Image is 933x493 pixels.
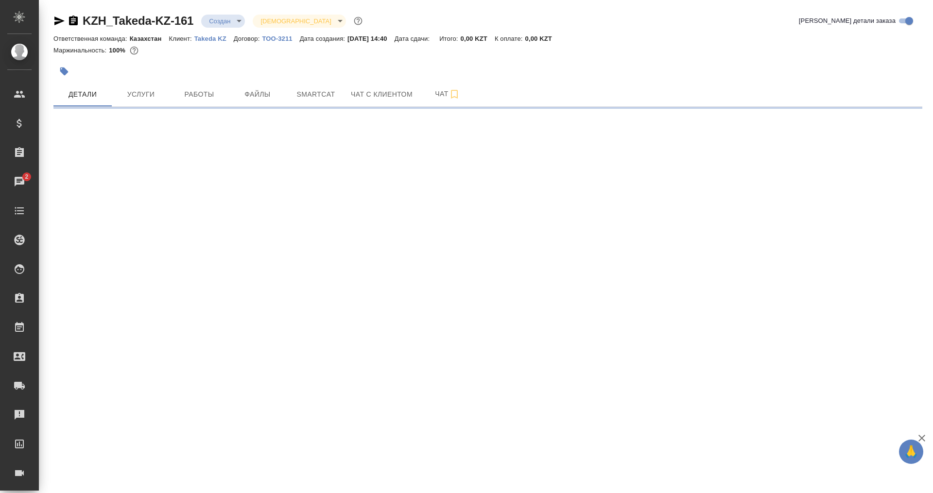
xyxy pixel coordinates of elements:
a: Takeda KZ [194,34,234,42]
p: Итого: [439,35,460,42]
p: 0,00 KZT [461,35,495,42]
p: [DATE] 14:40 [347,35,395,42]
p: Дата создания: [300,35,347,42]
p: ТОО-3211 [262,35,299,42]
span: 🙏 [903,442,919,462]
p: Ответственная команда: [53,35,130,42]
span: 2 [19,172,34,182]
span: Smartcat [293,88,339,101]
button: [DEMOGRAPHIC_DATA] [258,17,334,25]
p: Договор: [234,35,262,42]
span: [PERSON_NAME] детали заказа [799,16,896,26]
span: Файлы [234,88,281,101]
div: Создан [201,15,245,28]
a: 2 [2,170,36,194]
span: Услуги [118,88,164,101]
button: 🙏 [899,440,923,464]
p: Клиент: [169,35,194,42]
button: Доп статусы указывают на важность/срочность заказа [352,15,364,27]
p: Казахстан [130,35,169,42]
a: KZH_Takeda-KZ-161 [83,14,193,27]
a: ТОО-3211 [262,34,299,42]
button: Скопировать ссылку [68,15,79,27]
p: 0,00 KZT [525,35,559,42]
button: Создан [206,17,233,25]
p: 100% [109,47,128,54]
p: Дата сдачи: [395,35,432,42]
p: К оплате: [495,35,525,42]
span: Чат с клиентом [351,88,413,101]
button: 0 [128,44,140,57]
p: Маржинальность: [53,47,109,54]
p: Takeda KZ [194,35,234,42]
span: Детали [59,88,106,101]
svg: Подписаться [449,88,460,100]
span: Работы [176,88,223,101]
button: Скопировать ссылку для ЯМессенджера [53,15,65,27]
div: Создан [253,15,346,28]
button: Добавить тэг [53,61,75,82]
span: Чат [424,88,471,100]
